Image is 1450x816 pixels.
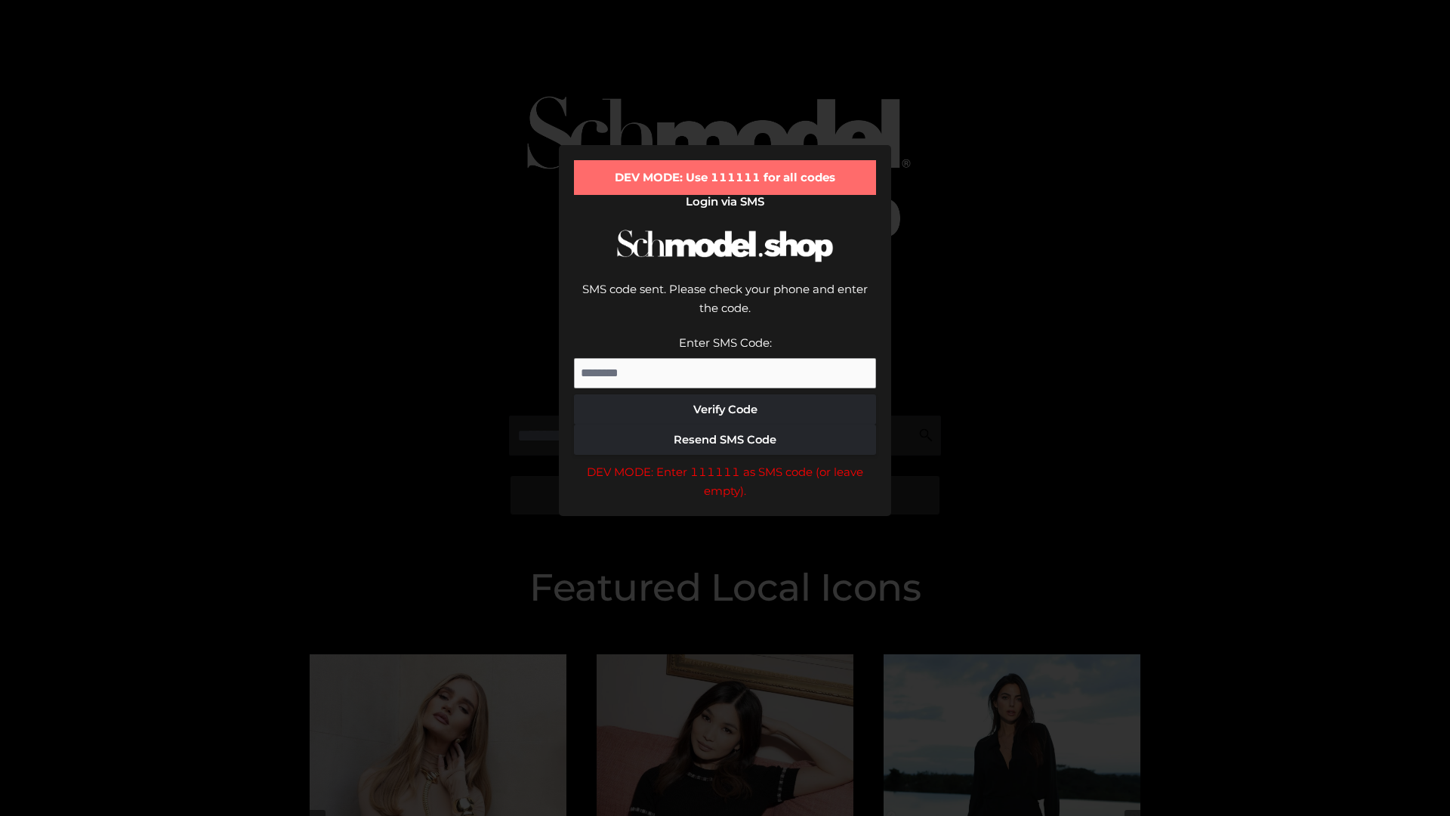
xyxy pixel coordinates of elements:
[574,280,876,333] div: SMS code sent. Please check your phone and enter the code.
[574,394,876,425] button: Verify Code
[679,335,772,350] label: Enter SMS Code:
[574,425,876,455] button: Resend SMS Code
[574,195,876,209] h2: Login via SMS
[574,462,876,501] div: DEV MODE: Enter 111111 as SMS code (or leave empty).
[612,216,838,276] img: Schmodel Logo
[574,160,876,195] div: DEV MODE: Use 111111 for all codes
